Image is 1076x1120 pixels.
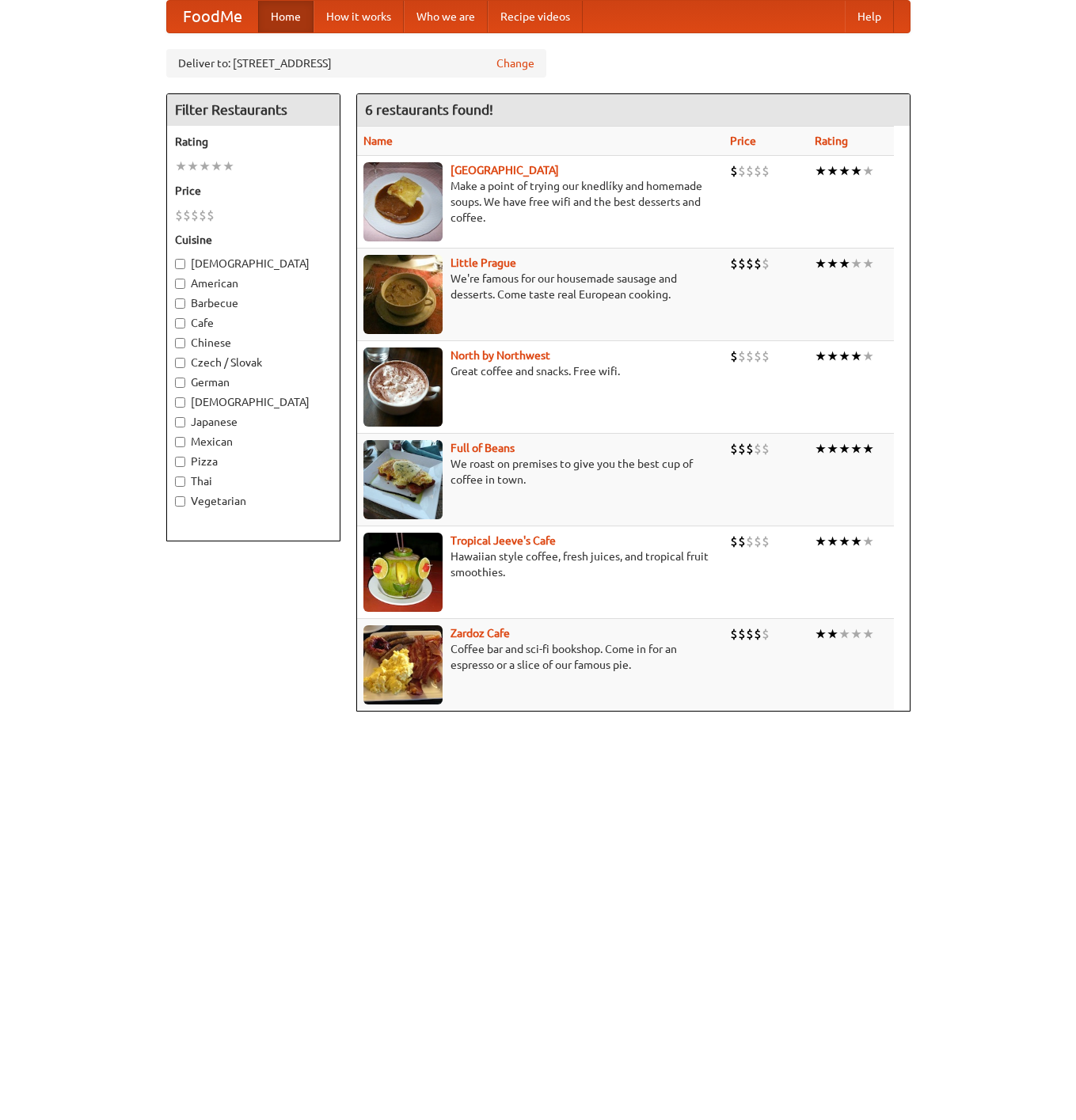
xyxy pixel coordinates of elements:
img: littleprague.jpg [363,255,443,334]
li: ★ [815,625,827,643]
li: ★ [862,440,874,457]
li: $ [175,207,183,224]
p: We roast on premises to give you the best cup of coffee in town. [363,456,718,488]
li: $ [207,207,215,224]
h5: Cuisine [175,232,332,248]
li: $ [754,162,762,180]
input: Thai [175,476,185,487]
li: ★ [222,158,234,175]
label: Vegetarian [175,493,332,509]
li: ★ [187,158,199,175]
label: Thai [175,473,332,489]
li: $ [746,255,754,272]
label: Mexican [175,434,332,450]
input: Japanese [175,417,185,427]
li: $ [730,347,738,365]
li: $ [746,625,754,643]
li: ★ [815,255,827,272]
label: Cafe [175,315,332,331]
li: ★ [827,347,838,365]
img: beans.jpg [363,440,443,519]
div: Deliver to: [STREET_ADDRESS] [166,49,546,78]
li: ★ [850,347,862,365]
li: $ [730,533,738,550]
li: $ [762,347,770,365]
a: Rating [815,135,848,147]
li: $ [730,255,738,272]
img: czechpoint.jpg [363,162,443,241]
img: jeeves.jpg [363,533,443,612]
a: Recipe videos [488,1,583,32]
li: ★ [838,162,850,180]
p: Make a point of trying our knedlíky and homemade soups. We have free wifi and the best desserts a... [363,178,718,226]
input: Czech / Slovak [175,358,185,368]
a: Who we are [404,1,488,32]
li: ★ [211,158,222,175]
li: ★ [827,533,838,550]
li: $ [762,255,770,272]
li: $ [746,440,754,457]
li: $ [191,207,199,224]
input: Pizza [175,457,185,467]
a: North by Northwest [451,349,550,362]
li: $ [738,347,746,365]
li: ★ [862,347,874,365]
li: ★ [850,533,862,550]
li: ★ [815,162,827,180]
li: $ [762,533,770,550]
a: How it works [314,1,404,32]
li: ★ [827,440,838,457]
input: Cafe [175,318,185,328]
li: ★ [838,255,850,272]
li: ★ [850,255,862,272]
li: ★ [838,625,850,643]
li: $ [754,440,762,457]
li: $ [738,533,746,550]
li: $ [738,440,746,457]
li: $ [199,207,207,224]
li: $ [754,255,762,272]
input: Chinese [175,338,185,348]
h5: Price [175,183,332,199]
a: Zardoz Cafe [451,627,510,640]
li: $ [754,625,762,643]
input: [DEMOGRAPHIC_DATA] [175,397,185,408]
a: Home [258,1,314,32]
input: American [175,279,185,289]
p: Great coffee and snacks. Free wifi. [363,363,718,379]
label: Chinese [175,335,332,351]
label: [DEMOGRAPHIC_DATA] [175,394,332,410]
input: Mexican [175,437,185,447]
a: [GEOGRAPHIC_DATA] [451,164,559,177]
li: ★ [862,533,874,550]
a: Price [730,135,756,147]
li: ★ [862,625,874,643]
li: ★ [815,440,827,457]
input: Barbecue [175,298,185,309]
li: ★ [175,158,187,175]
label: Japanese [175,414,332,430]
li: $ [754,533,762,550]
li: ★ [838,440,850,457]
li: $ [738,625,746,643]
li: ★ [850,625,862,643]
label: German [175,374,332,390]
li: ★ [838,347,850,365]
li: ★ [815,347,827,365]
li: $ [730,440,738,457]
h5: Rating [175,134,332,150]
b: Little Prague [451,256,516,269]
li: ★ [862,255,874,272]
li: $ [762,625,770,643]
a: Full of Beans [451,442,515,454]
li: $ [762,440,770,457]
label: Pizza [175,454,332,469]
li: ★ [850,440,862,457]
li: $ [730,625,738,643]
li: $ [730,162,738,180]
a: Help [845,1,894,32]
li: ★ [862,162,874,180]
li: $ [738,162,746,180]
